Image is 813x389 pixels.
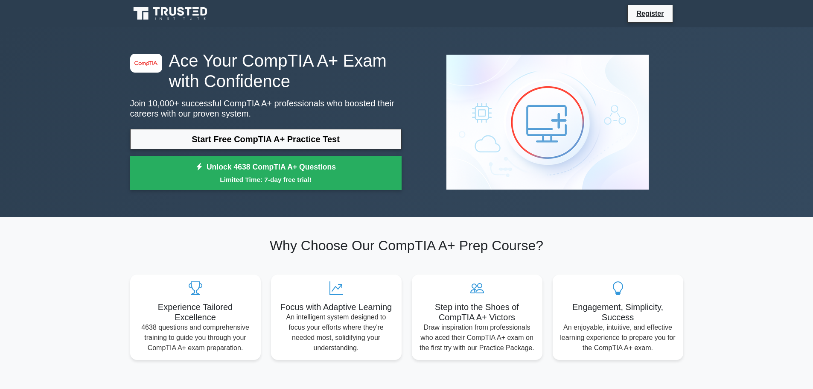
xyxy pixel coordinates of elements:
a: Start Free CompTIA A+ Practice Test [130,129,402,149]
p: Join 10,000+ successful CompTIA A+ professionals who boosted their careers with our proven system. [130,98,402,119]
small: Limited Time: 7-day free trial! [141,175,391,184]
h1: Ace Your CompTIA A+ Exam with Confidence [130,50,402,91]
p: An enjoyable, intuitive, and effective learning experience to prepare you for the CompTIA A+ exam. [559,322,676,353]
a: Unlock 4638 CompTIA A+ QuestionsLimited Time: 7-day free trial! [130,156,402,190]
h5: Experience Tailored Excellence [137,302,254,322]
h5: Focus with Adaptive Learning [278,302,395,312]
h5: Engagement, Simplicity, Success [559,302,676,322]
p: An intelligent system designed to focus your efforts where they're needed most, solidifying your ... [278,312,395,353]
a: Register [631,8,669,19]
img: CompTIA A+ Preview [440,48,656,196]
h2: Why Choose Our CompTIA A+ Prep Course? [130,237,683,254]
p: Draw inspiration from professionals who aced their CompTIA A+ exam on the first try with our Prac... [419,322,536,353]
h5: Step into the Shoes of CompTIA A+ Victors [419,302,536,322]
p: 4638 questions and comprehensive training to guide you through your CompTIA A+ exam preparation. [137,322,254,353]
